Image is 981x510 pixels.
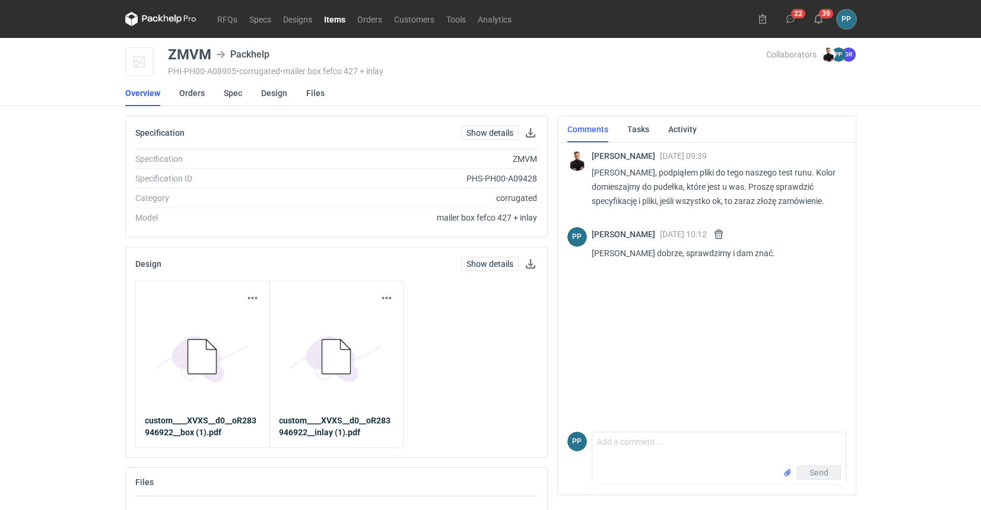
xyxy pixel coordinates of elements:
[837,9,856,29] button: PP
[660,151,707,161] span: [DATE] 09:39
[135,477,154,487] h2: Files
[523,126,538,140] button: Download specification
[135,153,296,165] div: Specification
[461,257,519,271] a: Show details
[668,116,697,142] a: Activity
[318,12,351,26] a: Items
[216,47,269,62] div: Packhelp
[211,12,243,26] a: RFQs
[440,12,472,26] a: Tools
[135,259,161,269] h2: Design
[296,153,538,165] div: ZMVM
[567,151,587,171] img: Tomasz Kubiak
[592,230,660,239] span: [PERSON_NAME]
[627,116,649,142] a: Tasks
[567,116,608,142] a: Comments
[567,227,587,247] div: Paweł Puch
[279,416,391,437] strong: custom____XVXS__d0__oR283946922__inlay (1).pdf
[168,47,211,62] div: ZMVM
[472,12,518,26] a: Analytics
[224,80,242,106] a: Spec
[296,173,538,184] div: PHS-PH00-A09428
[125,12,196,26] svg: Packhelp Pro
[277,12,318,26] a: Designs
[145,416,256,437] strong: custom____XVXS__d0__oR283946922__box (1).pdf
[280,66,383,76] span: • mailer box fefco 427 + inlay
[236,66,280,76] span: • corrugated
[145,415,259,438] a: custom____XVXS__d0__oR283946922__box (1).pdf
[660,230,707,239] span: [DATE] 10:12
[567,227,587,247] figcaption: PP
[135,192,296,204] div: Category
[125,80,160,106] a: Overview
[388,12,440,26] a: Customers
[296,192,538,204] div: corrugated
[809,468,828,477] span: Send
[781,9,800,28] button: 22
[261,80,287,106] a: Design
[809,9,828,28] button: 39
[243,12,277,26] a: Specs
[766,50,817,59] span: Collaborators
[135,212,296,224] div: Model
[279,415,393,438] a: custom____XVXS__d0__oR283946922__inlay (1).pdf
[135,173,296,184] div: Specification ID
[837,9,856,29] div: Paweł Puch
[592,165,837,208] p: [PERSON_NAME], podpiąłem pliki do tego naszego test runu. Kolor domieszajmy do pudełka, które jes...
[168,66,767,76] div: PHI-PH00-A08905
[567,432,587,451] div: Paweł Puch
[567,432,587,451] figcaption: PP
[306,80,325,106] a: Files
[461,126,519,140] a: Show details
[592,246,837,260] p: [PERSON_NAME] dobrze, sprawdzimy i dam znać.
[351,12,388,26] a: Orders
[135,128,185,138] h2: Specification
[797,466,841,480] button: Send
[179,80,205,106] a: Orders
[296,212,538,224] div: mailer box fefco 427 + inlay
[523,257,538,271] a: Download design
[592,151,660,161] span: [PERSON_NAME]
[379,291,393,305] button: Actions
[245,291,259,305] button: Actions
